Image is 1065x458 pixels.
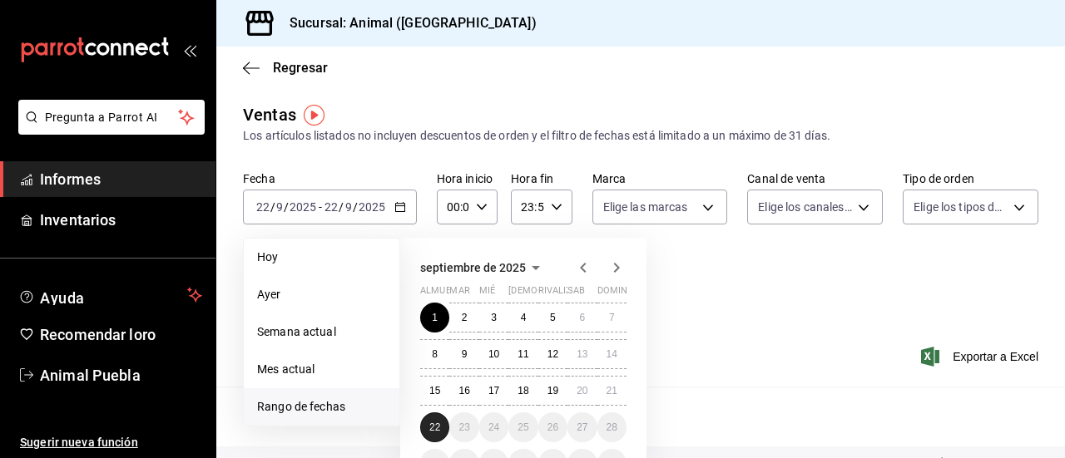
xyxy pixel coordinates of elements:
button: 13 de septiembre de 2025 [567,339,597,369]
abbr: 28 de septiembre de 2025 [607,421,617,433]
font: Exportar a Excel [953,350,1038,363]
font: Canal de venta [747,172,825,185]
font: Hora inicio [437,172,493,185]
font: 7 [609,312,615,323]
font: Marca [592,172,627,185]
abbr: 1 de septiembre de 2025 [432,312,438,323]
button: 16 de septiembre de 2025 [449,376,478,406]
abbr: 18 de septiembre de 2025 [518,385,528,396]
abbr: 11 de septiembre de 2025 [518,348,528,360]
abbr: 22 de septiembre de 2025 [429,421,440,433]
abbr: 7 de septiembre de 2025 [609,312,615,323]
font: 12 [547,348,558,360]
font: 13 [577,348,587,360]
button: 7 de septiembre de 2025 [597,303,627,332]
button: Pregunta a Parrot AI [18,100,205,135]
abbr: 19 de septiembre de 2025 [547,385,558,396]
button: 4 de septiembre de 2025 [508,303,537,332]
font: / [270,200,275,214]
button: Exportar a Excel [924,347,1038,367]
abbr: 27 de septiembre de 2025 [577,421,587,433]
button: 14 de septiembre de 2025 [597,339,627,369]
button: 6 de septiembre de 2025 [567,303,597,332]
abbr: domingo [597,285,637,303]
font: Regresar [273,60,328,76]
button: 19 de septiembre de 2025 [538,376,567,406]
font: Sucursal: Animal ([GEOGRAPHIC_DATA]) [290,15,537,31]
button: 28 de septiembre de 2025 [597,412,627,442]
abbr: 26 de septiembre de 2025 [547,421,558,433]
abbr: 2 de septiembre de 2025 [462,312,468,323]
font: 22 [429,421,440,433]
abbr: 5 de septiembre de 2025 [550,312,556,323]
font: Fecha [243,172,275,185]
font: 5 [550,312,556,323]
font: / [353,200,358,214]
font: 11 [518,348,528,360]
font: 17 [488,385,499,396]
font: 8 [432,348,438,360]
button: septiembre de 2025 [420,258,546,278]
font: Informes [40,170,101,188]
font: mar [449,285,469,296]
font: 27 [577,421,587,433]
font: Hora fin [511,172,553,185]
input: ---- [289,200,317,214]
abbr: 8 de septiembre de 2025 [432,348,438,360]
font: Inventarios [40,211,116,229]
font: / [284,200,289,214]
font: 14 [607,348,617,360]
abbr: 24 de septiembre de 2025 [488,421,499,433]
font: septiembre de 2025 [420,261,526,274]
font: Tipo de orden [903,172,974,185]
button: abrir_cajón_menú [183,43,196,57]
input: -- [255,200,270,214]
abbr: miércoles [479,285,495,303]
font: rivalizar [538,285,584,296]
button: 12 de septiembre de 2025 [538,339,567,369]
font: [DEMOGRAPHIC_DATA] [508,285,607,296]
button: 22 de septiembre de 2025 [420,412,449,442]
font: Ayuda [40,289,85,307]
abbr: 10 de septiembre de 2025 [488,348,499,360]
font: mié [479,285,495,296]
font: 25 [518,421,528,433]
abbr: 6 de septiembre de 2025 [579,312,585,323]
abbr: 13 de septiembre de 2025 [577,348,587,360]
font: 26 [547,421,558,433]
font: dominio [597,285,637,296]
font: Ventas [243,105,296,125]
font: 4 [521,312,527,323]
abbr: martes [449,285,469,303]
abbr: 12 de septiembre de 2025 [547,348,558,360]
font: Recomendar loro [40,326,156,343]
font: 6 [579,312,585,323]
font: Elige las marcas [603,200,688,214]
button: 10 de septiembre de 2025 [479,339,508,369]
button: 27 de septiembre de 2025 [567,412,597,442]
button: 5 de septiembre de 2025 [538,303,567,332]
font: 10 [488,348,499,360]
button: 26 de septiembre de 2025 [538,412,567,442]
button: 1 de septiembre de 2025 [420,303,449,332]
abbr: 21 de septiembre de 2025 [607,385,617,396]
button: 3 de septiembre de 2025 [479,303,508,332]
button: 9 de septiembre de 2025 [449,339,478,369]
font: Los artículos listados no incluyen descuentos de orden y el filtro de fechas está limitado a un m... [243,129,830,142]
font: Rango de fechas [257,400,345,413]
font: Pregunta a Parrot AI [45,111,158,124]
abbr: 20 de septiembre de 2025 [577,385,587,396]
button: 11 de septiembre de 2025 [508,339,537,369]
button: 24 de septiembre de 2025 [479,412,508,442]
a: Pregunta a Parrot AI [12,121,205,138]
abbr: 3 de septiembre de 2025 [491,312,497,323]
abbr: 4 de septiembre de 2025 [521,312,527,323]
font: 9 [462,348,468,360]
font: Animal Puebla [40,367,141,384]
button: 15 de septiembre de 2025 [420,376,449,406]
input: -- [324,200,339,214]
font: 24 [488,421,499,433]
font: Hoy [257,250,278,263]
button: Marcador de información sobre herramientas [304,105,324,126]
button: 23 de septiembre de 2025 [449,412,478,442]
